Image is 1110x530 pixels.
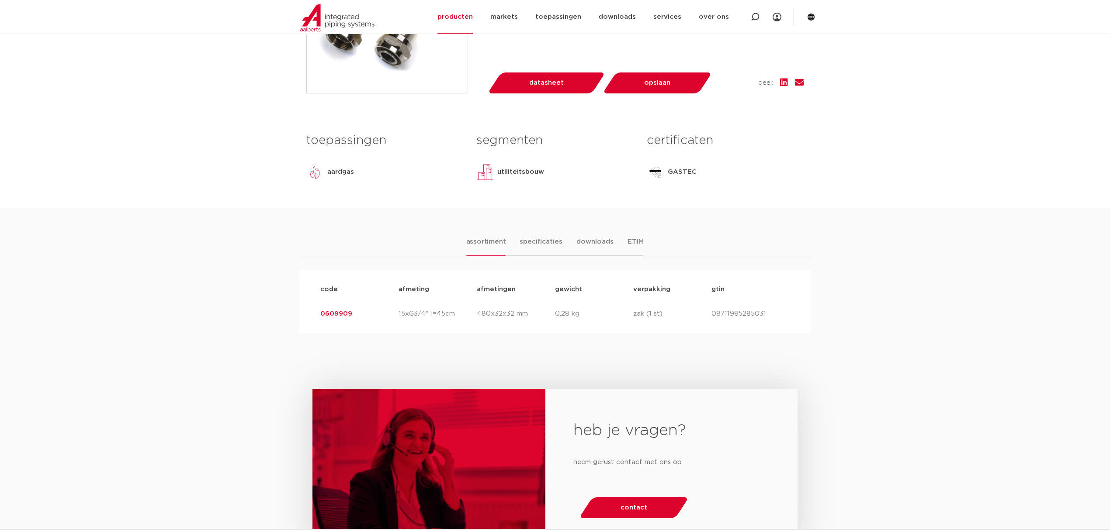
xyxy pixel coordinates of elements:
p: 480x32x32 mm [477,309,555,319]
h3: certificaten [647,132,804,149]
a: datasheet [494,72,599,93]
li: assortiment [466,237,506,256]
h3: toepassingen [306,132,463,149]
p: 08711985285031 [711,309,790,319]
p: afmetingen [477,284,555,295]
p: gewicht [555,284,633,295]
p: neem gerust contact met ons op [573,455,770,469]
p: 0,28 kg [555,309,633,319]
p: aardgas [327,167,354,177]
p: verpakking [633,284,711,295]
span: deel: [758,78,773,88]
p: 15xG3/4" l=45cm [399,309,477,319]
p: utiliteitsbouw [497,167,544,177]
img: aardgas [306,163,324,181]
li: downloads [576,237,614,255]
a: contact [586,497,682,518]
a: 0609909 [320,310,352,317]
img: utiliteitsbouw [476,163,494,181]
p: afmeting [399,284,477,295]
h2: heb je vragen? [573,420,770,441]
p: gtin [711,284,790,295]
p: zak (1 st) [633,309,711,319]
img: GASTEC [647,163,664,181]
li: specificaties [520,237,562,255]
p: code [320,284,399,295]
h3: segmenten [476,132,633,149]
li: ETIM [628,237,644,255]
p: GASTEC [668,167,697,177]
